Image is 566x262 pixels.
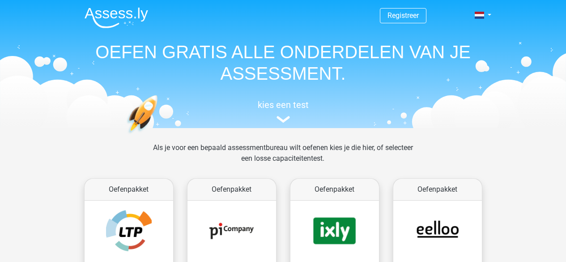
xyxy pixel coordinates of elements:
[277,116,290,123] img: assessment
[146,142,420,175] div: Als je voor een bepaald assessmentbureau wilt oefenen kies je die hier, of selecteer een losse ca...
[85,7,148,28] img: Assessly
[127,95,192,176] img: oefenen
[77,99,489,123] a: kies een test
[77,41,489,84] h1: OEFEN GRATIS ALLE ONDERDELEN VAN JE ASSESSMENT.
[387,11,419,20] a: Registreer
[77,99,489,110] h5: kies een test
